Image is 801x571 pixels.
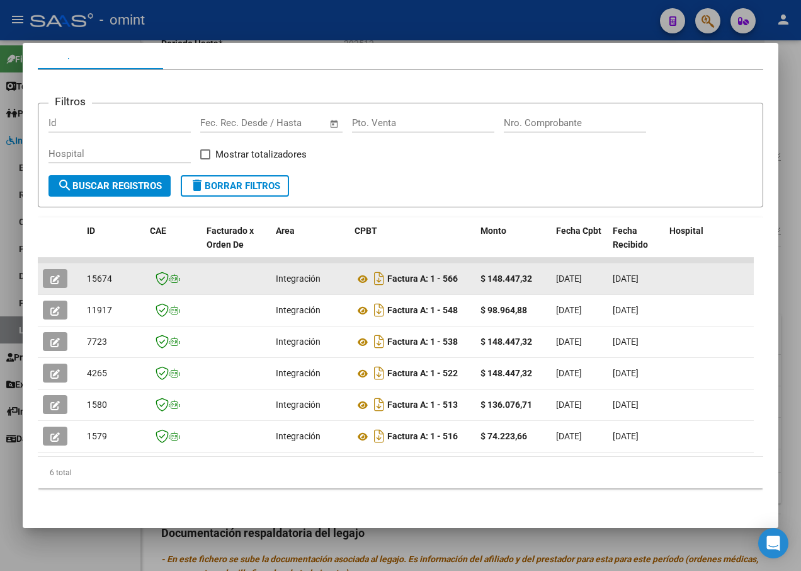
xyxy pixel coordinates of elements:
i: Descargar documento [371,426,387,446]
datatable-header-cell: Area [271,217,349,273]
span: Integración [276,400,321,410]
datatable-header-cell: Fecha Recibido [608,217,664,273]
datatable-header-cell: Facturado x Orden De [202,217,271,273]
span: [DATE] [613,431,639,441]
input: Start date [200,117,241,129]
input: End date [253,117,314,129]
span: Hospital [669,226,703,236]
span: 7723 [87,337,107,347]
strong: Factura A: 1 - 538 [387,337,458,347]
strong: $ 148.447,32 [480,274,532,284]
strong: Factura A: 1 - 513 [387,400,458,410]
span: ID [87,226,95,236]
i: Descargar documento [371,395,387,415]
span: CPBT [355,226,377,236]
button: Open calendar [327,117,342,131]
span: [DATE] [556,368,582,378]
span: [DATE] [556,305,582,315]
span: [DATE] [613,368,639,378]
span: Integración [276,368,321,378]
i: Descargar documento [371,363,387,383]
strong: $ 148.447,32 [480,337,532,347]
span: 1579 [87,431,107,441]
div: 6 total [38,457,763,488]
span: [DATE] [556,274,582,284]
span: 15674 [87,274,112,284]
span: [DATE] [613,337,639,347]
datatable-header-cell: Monto [475,217,551,273]
div: Open Intercom Messenger [758,528,788,558]
span: [DATE] [556,431,582,441]
datatable-header-cell: ID [82,217,145,273]
button: Buscar Registros [48,175,171,197]
datatable-header-cell: CPBT [349,217,475,273]
mat-icon: delete [190,178,205,193]
span: Facturado x Orden De [207,226,254,250]
strong: Factura A: 1 - 522 [387,369,458,379]
span: 11917 [87,305,112,315]
span: Monto [480,226,506,236]
strong: $ 136.076,71 [480,400,532,410]
h3: Filtros [48,93,92,110]
span: [DATE] [556,400,582,410]
span: Buscar Registros [57,180,162,192]
strong: Factura A: 1 - 516 [387,432,458,442]
mat-icon: search [57,178,72,193]
span: Integración [276,337,321,347]
span: Mostrar totalizadores [215,147,307,162]
datatable-header-cell: Fecha Cpbt [551,217,608,273]
strong: Factura A: 1 - 566 [387,274,458,284]
span: [DATE] [613,400,639,410]
i: Descargar documento [371,300,387,320]
span: Integración [276,431,321,441]
datatable-header-cell: CAE [145,217,202,273]
strong: $ 148.447,32 [480,368,532,378]
span: [DATE] [556,337,582,347]
span: [DATE] [613,305,639,315]
strong: Factura A: 1 - 548 [387,306,458,316]
i: Descargar documento [371,268,387,289]
span: Borrar Filtros [190,180,280,192]
datatable-header-cell: Hospital [664,217,759,273]
span: Fecha Cpbt [556,226,601,236]
span: 1580 [87,400,107,410]
span: [DATE] [613,274,639,284]
span: CAE [150,226,166,236]
strong: $ 74.223,66 [480,431,527,441]
span: 4265 [87,368,107,378]
i: Descargar documento [371,332,387,352]
button: Borrar Filtros [181,175,289,197]
span: Fecha Recibido [613,226,648,250]
strong: $ 98.964,88 [480,305,527,315]
span: Integración [276,305,321,315]
span: Integración [276,274,321,284]
span: Area [276,226,295,236]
